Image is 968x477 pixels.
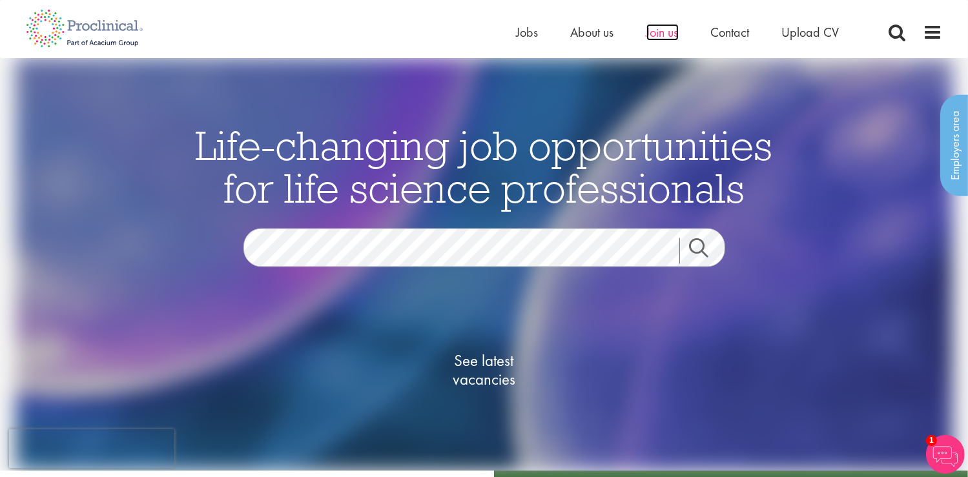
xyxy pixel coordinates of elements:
img: Chatbot [926,435,965,474]
a: Job search submit button [679,238,735,264]
span: See latest vacancies [420,351,549,390]
a: See latestvacancies [420,299,549,441]
a: Join us [646,24,679,41]
span: 1 [926,435,937,446]
a: About us [571,24,614,41]
a: Jobs [517,24,539,41]
span: Life-changing job opportunities for life science professionals [196,119,773,214]
iframe: reCAPTCHA [9,429,174,468]
img: candidate home [15,58,953,471]
a: Contact [711,24,750,41]
a: Upload CV [782,24,839,41]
